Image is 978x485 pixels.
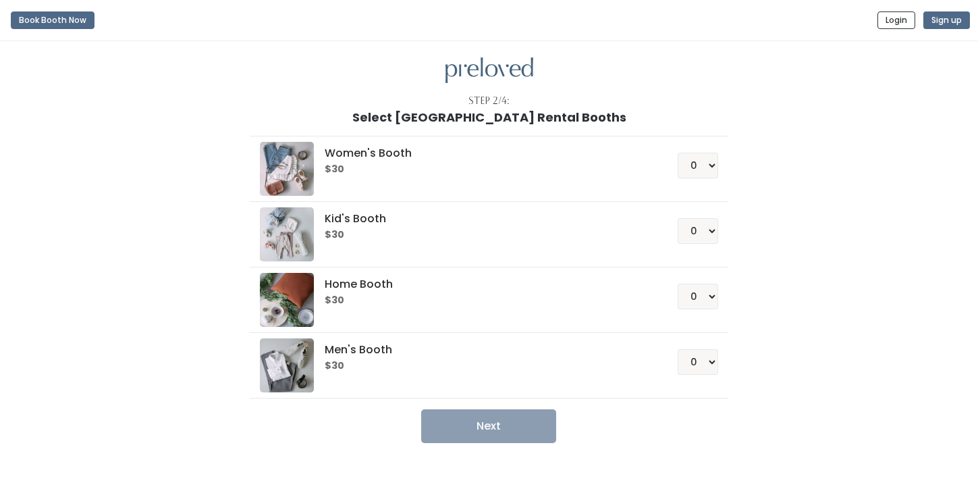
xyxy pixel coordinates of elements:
button: Book Booth Now [11,11,94,29]
h5: Home Booth [325,278,645,290]
img: preloved logo [260,142,314,196]
h6: $30 [325,164,645,175]
h6: $30 [325,361,645,372]
button: Sign up [923,11,970,29]
h6: $30 [325,295,645,306]
h5: Men's Booth [325,344,645,356]
img: preloved logo [260,273,314,327]
h5: Kid's Booth [325,213,645,225]
img: preloved logo [260,207,314,261]
div: Step 2/4: [468,94,510,108]
h1: Select [GEOGRAPHIC_DATA] Rental Booths [352,111,626,124]
button: Login [877,11,915,29]
img: preloved logo [260,338,314,392]
button: Next [421,409,556,443]
h6: $30 [325,230,645,240]
a: Book Booth Now [11,5,94,35]
h5: Women's Booth [325,147,645,159]
img: preloved logo [445,57,533,84]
